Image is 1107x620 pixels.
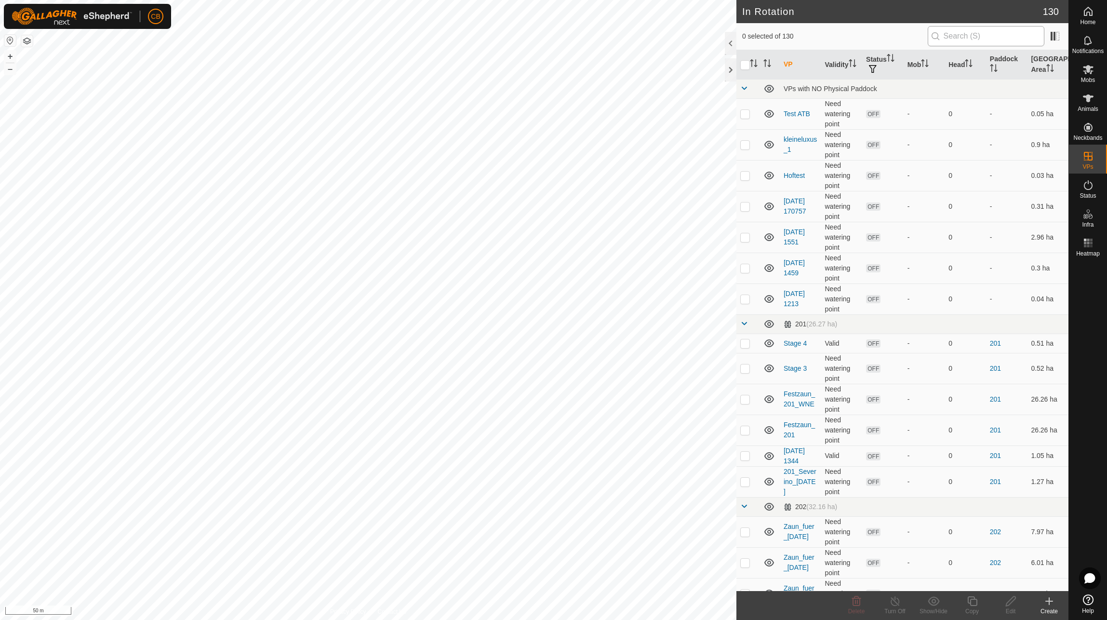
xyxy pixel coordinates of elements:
a: 201_Severino_[DATE] [784,468,816,496]
td: 0 [945,253,986,283]
a: Zaun_fuer_[DATE] [784,584,814,602]
td: 0.51 ha [1027,334,1068,353]
td: Valid [821,445,862,466]
th: VP [780,50,821,80]
button: – [4,63,16,75]
a: kleineluxus_1 [784,135,817,153]
span: OFF [866,110,880,118]
div: - [907,364,941,374]
p-sorticon: Activate to sort [990,66,998,73]
div: Create [1030,607,1068,616]
td: 0.04 ha [1027,283,1068,314]
div: - [907,294,941,304]
td: 7.97 ha [1027,516,1068,547]
span: VPs [1082,164,1093,170]
td: Need watering point [821,191,862,222]
td: Need watering point [821,253,862,283]
a: 202 [990,528,1001,536]
td: 0 [945,547,986,578]
td: 0.31 ha [1027,191,1068,222]
th: Head [945,50,986,80]
td: Need watering point [821,222,862,253]
td: Valid [821,334,862,353]
button: Map Layers [21,35,33,47]
td: 0 [945,160,986,191]
span: (26.27 ha) [806,320,837,328]
span: OFF [866,141,880,149]
td: 0 [945,516,986,547]
div: 201 [784,320,837,328]
span: Heatmap [1076,251,1100,256]
span: OFF [866,233,880,242]
th: Paddock [986,50,1027,80]
a: 202 [990,559,1001,566]
td: Need watering point [821,283,862,314]
span: 130 [1043,4,1059,19]
p-sorticon: Activate to sort [1046,66,1054,73]
span: OFF [866,202,880,211]
a: Festzaun_201 [784,421,815,439]
a: [DATE] 1459 [784,259,805,277]
div: - [907,477,941,487]
img: Gallagher Logo [12,8,132,25]
td: 26.26 ha [1027,415,1068,445]
a: Contact Us [378,607,406,616]
div: Turn Off [876,607,914,616]
a: Privacy Policy [330,607,366,616]
td: 0.52 ha [1027,353,1068,384]
div: Copy [953,607,991,616]
td: - [986,253,1027,283]
td: - [986,129,1027,160]
div: - [907,338,941,349]
a: Stage 3 [784,364,807,372]
td: 0 [945,415,986,445]
p-sorticon: Activate to sort [921,61,929,68]
a: 201 [990,395,1001,403]
span: OFF [866,295,880,303]
span: OFF [866,452,880,460]
td: Need watering point [821,516,862,547]
span: OFF [866,339,880,348]
td: 0 [945,384,986,415]
input: Search (S) [928,26,1044,46]
a: [DATE] 1551 [784,228,805,246]
span: Status [1080,193,1096,199]
th: Validity [821,50,862,80]
div: - [907,171,941,181]
span: Notifications [1072,48,1104,54]
div: Show/Hide [914,607,953,616]
div: - [907,451,941,461]
span: OFF [866,559,880,567]
div: - [907,232,941,243]
th: Status [862,50,904,80]
td: - [986,160,1027,191]
td: 1.27 ha [1027,466,1068,497]
a: Festzaun_201_WNE [784,390,815,408]
th: [GEOGRAPHIC_DATA] Area [1027,50,1068,80]
h2: In Rotation [742,6,1043,17]
a: [DATE] 170757 [784,197,806,215]
td: 0 [945,222,986,253]
td: 0.9 ha [1027,129,1068,160]
span: OFF [866,478,880,486]
td: 0.05 ha [1027,98,1068,129]
a: [DATE] 1213 [784,290,805,308]
span: OFF [866,590,880,598]
div: - [907,394,941,404]
span: CB [151,12,160,22]
td: 0 [945,578,986,609]
div: - [907,263,941,273]
span: OFF [866,395,880,404]
span: OFF [866,264,880,272]
span: Home [1080,19,1095,25]
td: 0 [945,353,986,384]
td: 0 [945,129,986,160]
a: Stage 4 [784,339,807,347]
td: 0 [945,98,986,129]
a: Hoftest [784,172,805,179]
p-sorticon: Activate to sort [849,61,856,68]
td: - [986,98,1027,129]
td: 0.3 ha [1027,253,1068,283]
span: Help [1082,608,1094,614]
a: 201 [990,478,1001,485]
